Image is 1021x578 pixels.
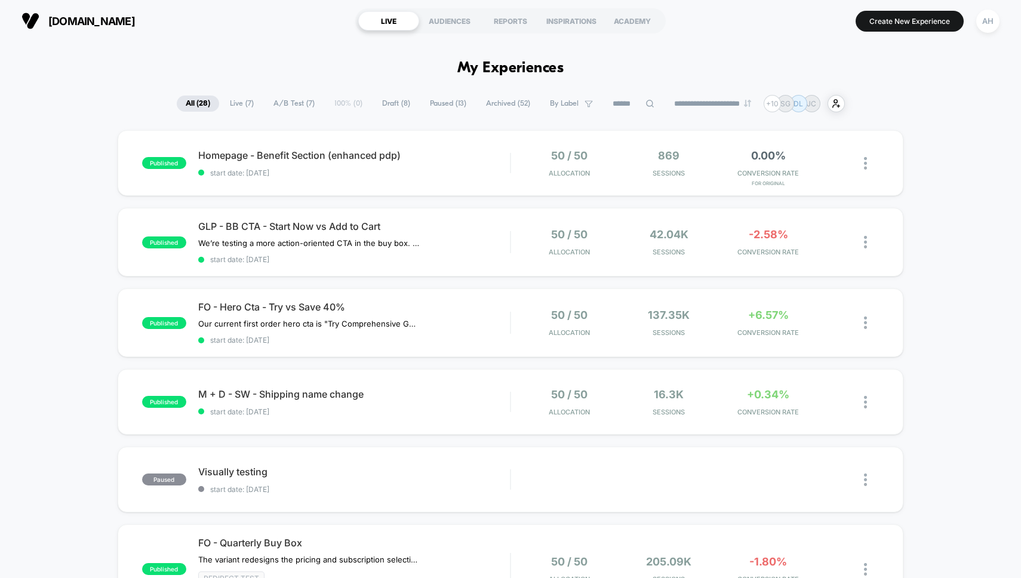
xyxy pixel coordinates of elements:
[807,99,816,108] p: JC
[549,169,590,177] span: Allocation
[550,99,579,108] span: By Label
[177,96,219,112] span: All ( 28 )
[142,236,186,248] span: published
[864,396,867,408] img: close
[549,408,590,416] span: Allocation
[973,9,1003,33] button: AH
[622,328,715,337] span: Sessions
[142,317,186,329] span: published
[198,238,420,248] span: We’re testing a more action-oriented CTA in the buy box. The current button reads “Start Now.” We...
[646,555,691,568] span: 205.09k
[622,169,715,177] span: Sessions
[142,396,186,408] span: published
[751,149,786,162] span: 0.00%
[864,563,867,576] img: close
[549,328,590,337] span: Allocation
[21,12,39,30] img: Visually logo
[721,408,814,416] span: CONVERSION RATE
[421,96,475,112] span: Paused ( 13 )
[622,408,715,416] span: Sessions
[551,388,588,401] span: 50 / 50
[721,169,814,177] span: CONVERSION RATE
[265,96,324,112] span: A/B Test ( 7 )
[864,157,867,170] img: close
[198,407,510,416] span: start date: [DATE]
[551,149,588,162] span: 50 / 50
[198,220,510,232] span: GLP - BB CTA - Start Now vs Add to Cart
[864,316,867,329] img: close
[541,11,602,30] div: INSPIRATIONS
[864,236,867,248] img: close
[654,388,684,401] span: 16.3k
[198,319,420,328] span: Our current first order hero cta is "Try Comprehensive Gummies". We are testing it against "Save ...
[549,248,590,256] span: Allocation
[744,100,751,107] img: end
[198,168,510,177] span: start date: [DATE]
[480,11,541,30] div: REPORTS
[142,157,186,169] span: published
[748,309,789,321] span: +6.57%
[747,388,789,401] span: +0.34%
[198,336,510,345] span: start date: [DATE]
[749,228,788,241] span: -2.58%
[198,485,510,494] span: start date: [DATE]
[18,11,139,30] button: [DOMAIN_NAME]
[650,228,688,241] span: 42.04k
[721,180,814,186] span: for Original
[721,328,814,337] span: CONVERSION RATE
[551,228,588,241] span: 50 / 50
[551,555,588,568] span: 50 / 50
[198,555,420,564] span: The variant redesigns the pricing and subscription selection interface by introducing a more stru...
[764,95,781,112] div: + 10
[856,11,964,32] button: Create New Experience
[198,301,510,313] span: FO - Hero Cta - Try vs Save 40%
[976,10,1000,33] div: AH
[142,474,186,485] span: paused
[648,309,690,321] span: 137.35k
[198,466,510,478] span: Visually testing
[48,15,135,27] span: [DOMAIN_NAME]
[622,248,715,256] span: Sessions
[551,309,588,321] span: 50 / 50
[477,96,539,112] span: Archived ( 52 )
[864,474,867,486] img: close
[780,99,791,108] p: SG
[749,555,787,568] span: -1.80%
[142,563,186,575] span: published
[658,149,679,162] span: 869
[198,149,510,161] span: Homepage - Benefit Section (enhanced pdp)
[198,537,510,549] span: FO - Quarterly Buy Box
[721,248,814,256] span: CONVERSION RATE
[419,11,480,30] div: AUDIENCES
[358,11,419,30] div: LIVE
[198,255,510,264] span: start date: [DATE]
[221,96,263,112] span: Live ( 7 )
[373,96,419,112] span: Draft ( 8 )
[602,11,663,30] div: ACADEMY
[457,60,564,77] h1: My Experiences
[794,99,803,108] p: DL
[198,388,510,400] span: M + D - SW - Shipping name change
